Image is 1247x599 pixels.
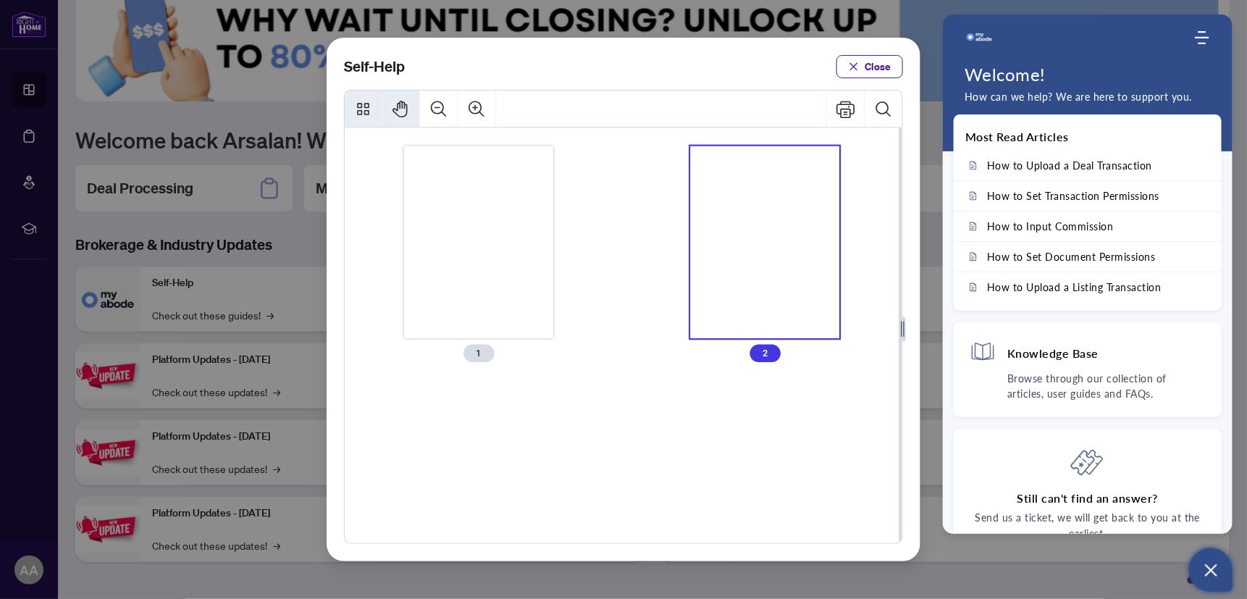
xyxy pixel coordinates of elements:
[987,220,1114,233] span: How to Input Commission
[865,55,891,78] span: Close
[987,190,1159,202] span: How to Set Transaction Permissions
[965,23,994,52] span: Company logo
[849,62,859,72] span: close
[836,55,903,78] button: Close
[954,211,1222,241] a: How to Input Commission
[954,151,1222,180] a: How to Upload a Deal Transaction
[1193,30,1211,45] div: Modules Menu
[965,64,1211,85] h1: Welcome!
[965,23,994,52] img: logo
[970,510,1206,542] p: Send us a ticket, we will get back to you at the earliest.
[1007,371,1206,401] p: Browse through our collection of articles, user guides and FAQs.
[987,281,1162,293] span: How to Upload a Listing Transaction
[1007,345,1099,361] h4: Knowledge Base
[954,181,1222,211] a: How to Set Transaction Permissions
[987,251,1156,263] span: How to Set Document Permissions
[954,322,1222,417] div: Knowledge BaseBrowse through our collection of articles, user guides and FAQs.
[344,56,405,77] h3: Self-Help
[965,89,1211,105] p: How can we help? We are here to support you.
[1017,490,1159,506] h4: Still can't find an answer?
[954,242,1222,272] a: How to Set Document Permissions
[954,272,1222,302] a: How to Upload a Listing Transaction
[1189,548,1233,592] button: Open asap
[987,159,1152,172] span: How to Upload a Deal Transaction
